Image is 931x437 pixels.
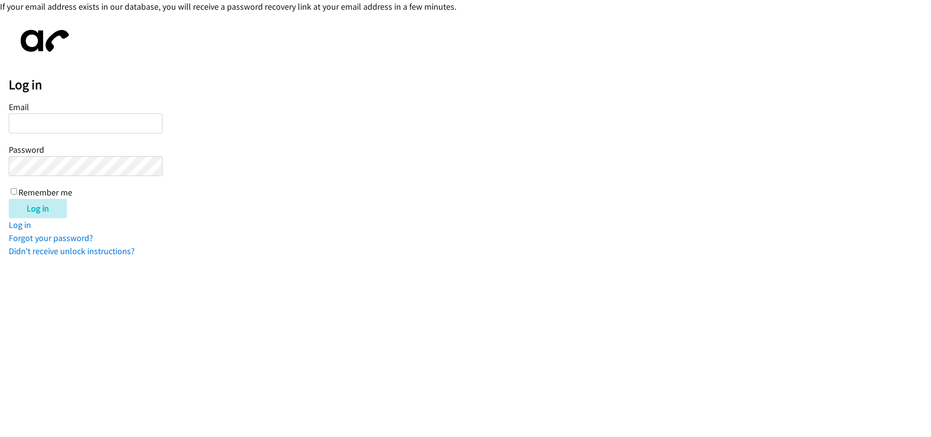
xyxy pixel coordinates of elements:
a: Didn't receive unlock instructions? [9,245,135,257]
a: Forgot your password? [9,232,93,243]
label: Email [9,101,29,113]
label: Remember me [18,187,72,198]
a: Log in [9,219,31,230]
img: aphone-8a226864a2ddd6a5e75d1ebefc011f4aa8f32683c2d82f3fb0802fe031f96514.svg [9,22,77,60]
label: Password [9,144,44,155]
h2: Log in [9,77,931,93]
input: Log in [9,199,67,218]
